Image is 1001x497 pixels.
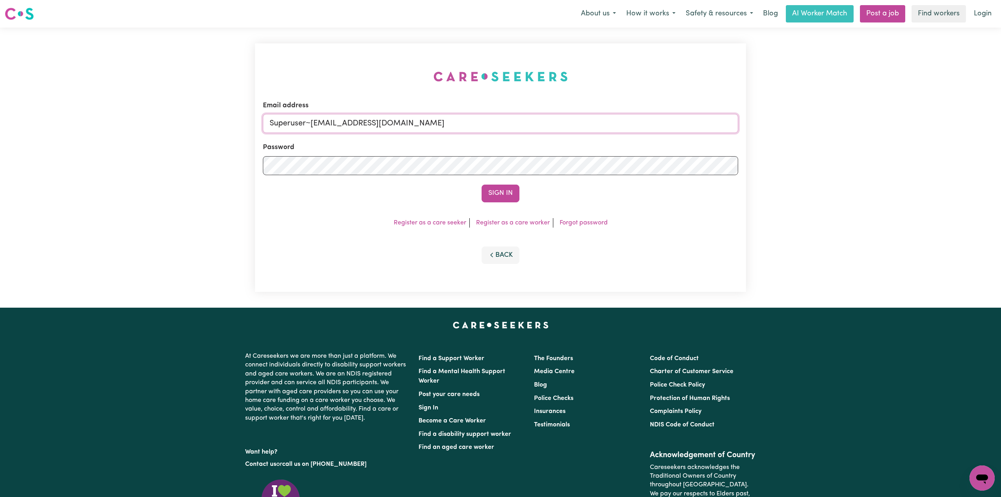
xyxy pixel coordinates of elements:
a: Media Centre [534,368,575,375]
a: Find a Support Worker [419,355,484,362]
a: Find workers [912,5,966,22]
a: Forgot password [560,220,608,226]
a: Post a job [860,5,905,22]
a: Police Checks [534,395,573,402]
label: Password [263,142,294,153]
button: Back [482,247,519,264]
a: Contact us [245,461,276,467]
p: or [245,457,409,472]
a: Blog [534,382,547,388]
a: Login [969,5,996,22]
a: Find a disability support worker [419,431,511,437]
a: Police Check Policy [650,382,705,388]
a: Sign In [419,405,438,411]
a: Code of Conduct [650,355,699,362]
a: Complaints Policy [650,408,701,415]
p: At Careseekers we are more than just a platform. We connect individuals directly to disability su... [245,349,409,426]
a: call us on [PHONE_NUMBER] [282,461,367,467]
a: The Founders [534,355,573,362]
a: NDIS Code of Conduct [650,422,714,428]
p: Want help? [245,445,409,456]
a: Insurances [534,408,566,415]
img: Careseekers logo [5,7,34,21]
a: Find a Mental Health Support Worker [419,368,505,384]
a: Register as a care seeker [394,220,466,226]
a: Protection of Human Rights [650,395,730,402]
a: Charter of Customer Service [650,368,733,375]
a: Find an aged care worker [419,444,494,450]
a: Register as a care worker [476,220,550,226]
h2: Acknowledgement of Country [650,450,756,460]
button: About us [576,6,621,22]
a: AI Worker Match [786,5,854,22]
a: Post your care needs [419,391,480,398]
a: Careseekers logo [5,5,34,23]
button: Safety & resources [681,6,758,22]
a: Blog [758,5,783,22]
a: Testimonials [534,422,570,428]
iframe: Button to launch messaging window [969,465,995,491]
label: Email address [263,101,309,111]
a: Become a Care Worker [419,418,486,424]
button: How it works [621,6,681,22]
input: Email address [263,114,738,133]
a: Careseekers home page [453,322,549,328]
button: Sign In [482,185,519,202]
